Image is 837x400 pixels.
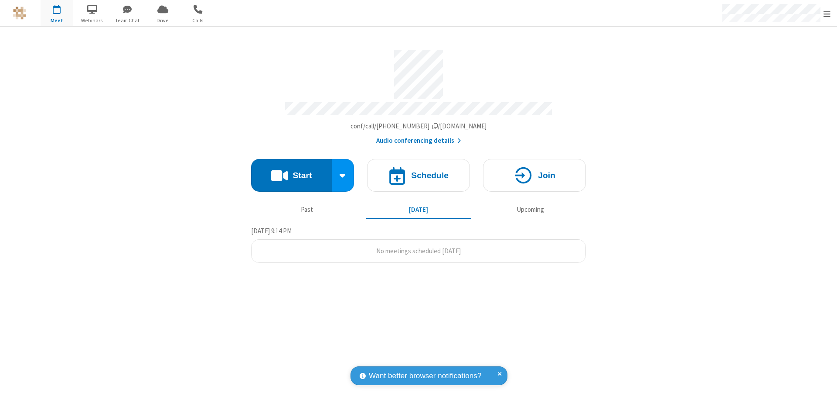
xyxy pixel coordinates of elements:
[350,121,487,131] button: Copy my meeting room linkCopy my meeting room link
[332,159,354,192] div: Start conference options
[366,201,471,218] button: [DATE]
[111,17,144,24] span: Team Chat
[251,159,332,192] button: Start
[376,136,461,146] button: Audio conferencing details
[538,171,555,179] h4: Join
[251,43,586,146] section: Account details
[411,171,449,179] h4: Schedule
[367,159,470,192] button: Schedule
[369,370,481,382] span: Want better browser notifications?
[251,226,586,263] section: Today's Meetings
[41,17,73,24] span: Meet
[146,17,179,24] span: Drive
[293,171,312,179] h4: Start
[182,17,214,24] span: Calls
[255,201,360,218] button: Past
[251,227,292,235] span: [DATE] 9:14 PM
[478,201,583,218] button: Upcoming
[483,159,586,192] button: Join
[350,122,487,130] span: Copy my meeting room link
[376,247,461,255] span: No meetings scheduled [DATE]
[13,7,26,20] img: QA Selenium DO NOT DELETE OR CHANGE
[76,17,109,24] span: Webinars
